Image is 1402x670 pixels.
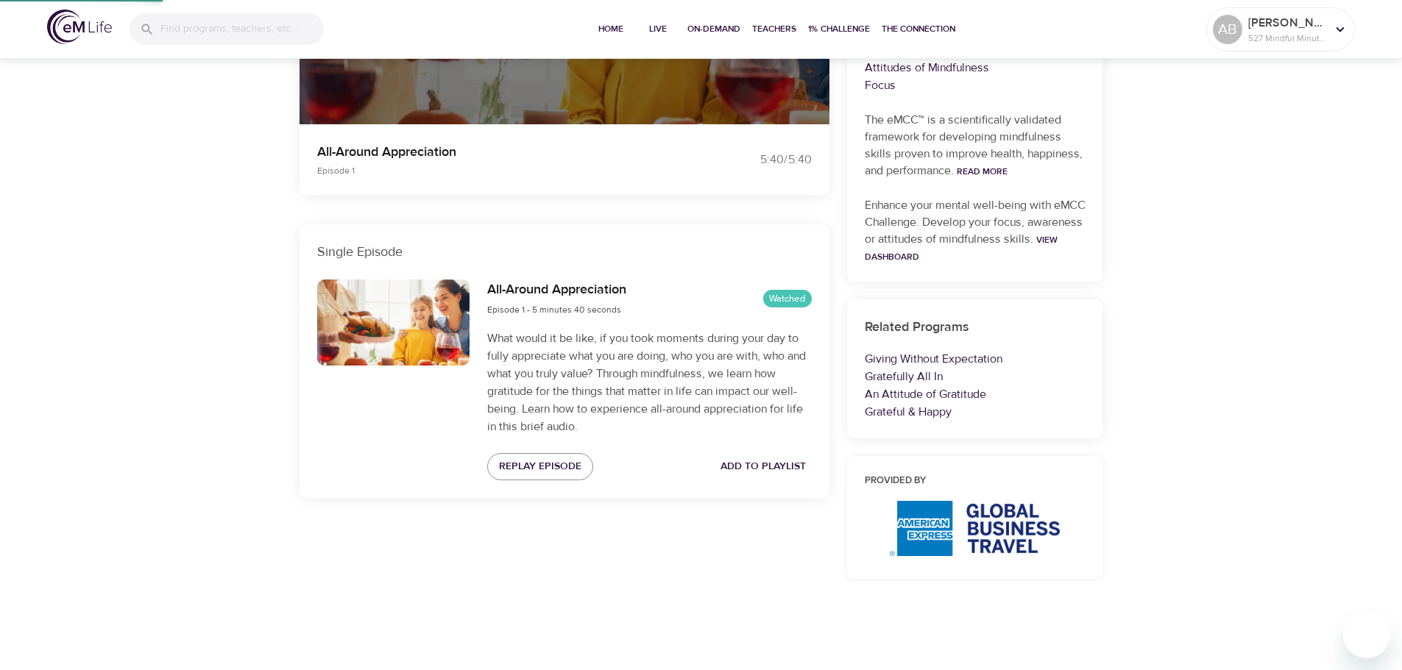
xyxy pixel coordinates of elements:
[640,21,676,37] span: Live
[890,501,1060,556] img: AmEx%20GBT%20logo.png
[808,21,870,37] span: 1% Challenge
[47,10,112,44] img: logo
[687,21,740,37] span: On-Demand
[882,21,955,37] span: The Connection
[865,59,1086,76] p: Attitudes of Mindfulness
[865,234,1058,263] a: View Dashboard
[487,453,593,480] button: Replay Episode
[865,197,1086,265] p: Enhance your mental well-being with eMCC Challenge. Develop your focus, awareness or attitudes of...
[593,21,629,37] span: Home
[865,317,1086,338] h6: Related Programs
[487,304,621,316] span: Episode 1 - 5 minutes 40 seconds
[865,112,1086,179] p: The eMCC™ is a scientifically validated framework for developing mindfulness skills proven to imp...
[317,242,812,262] p: Single Episode
[865,352,1002,366] a: Giving Without Expectation
[865,474,1086,489] h6: Provided by
[487,329,811,435] p: What would it be like, if you took moments during your day to fully appreciate what you are doing...
[957,165,1008,177] a: Read More
[865,369,943,384] a: Gratefully All In
[317,142,684,162] p: All-Around Appreciation
[865,76,1086,94] p: Focus
[865,405,952,419] a: Grateful & Happy
[865,387,986,402] a: An Attitude of Gratitude
[499,457,581,476] span: Replay Episode
[715,453,812,480] button: Add to Playlist
[721,457,806,476] span: Add to Playlist
[1248,32,1326,45] p: 527 Mindful Minutes
[160,13,324,45] input: Find programs, teachers, etc...
[487,279,626,301] h6: All-Around Appreciation
[1343,611,1390,658] iframe: Button to launch messaging window
[701,152,812,168] div: 5:40 / 5:40
[763,292,812,306] span: Watched
[1213,15,1242,44] div: AB
[317,164,684,177] p: Episode 1
[752,21,796,37] span: Teachers
[1248,14,1326,32] p: [PERSON_NAME]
